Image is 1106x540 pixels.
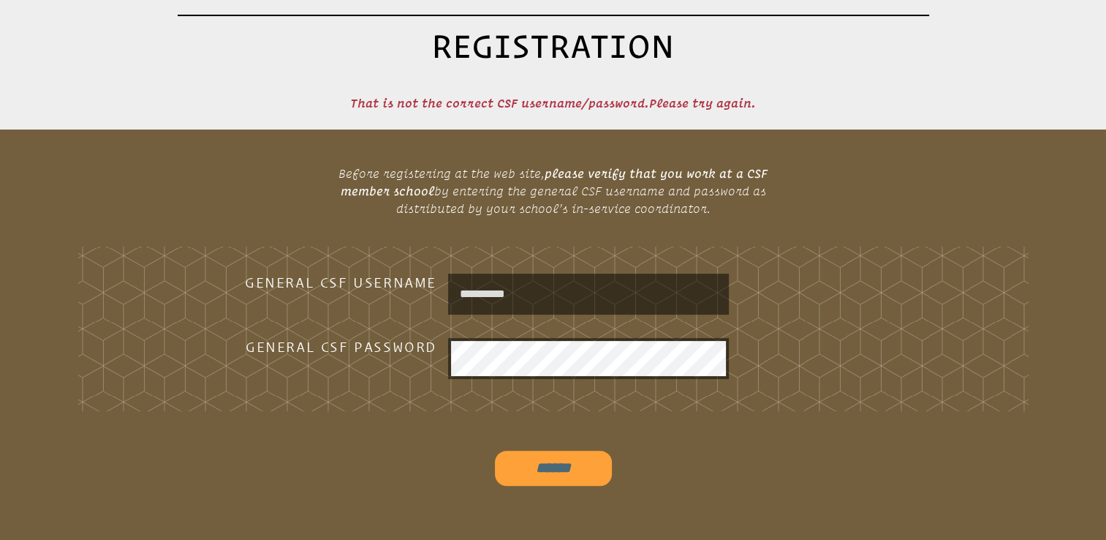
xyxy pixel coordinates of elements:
h1: Registration [178,15,929,77]
b: please verify that you work at a CSF member school [341,167,768,198]
h3: General CSF Username [202,274,436,291]
h3: General CSF Password [202,338,436,356]
span: Please try again. [649,97,756,110]
p: That is not the correct CSF username/password. [314,89,793,118]
p: Before registering at the web site, by entering the general CSF username and password as distribu... [314,159,793,223]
